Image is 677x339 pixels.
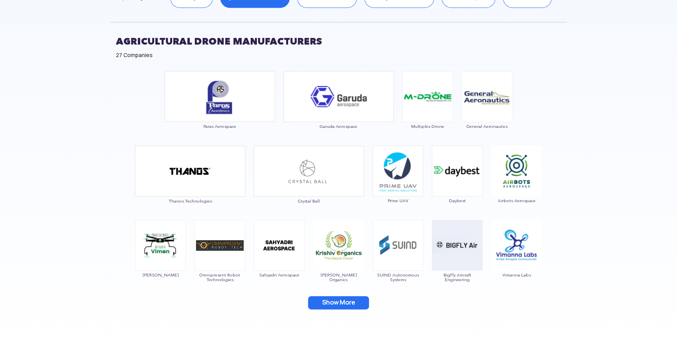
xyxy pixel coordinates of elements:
[164,71,275,122] img: ic_paras_double.png
[372,167,424,203] a: Prime UAV
[313,273,364,282] span: [PERSON_NAME] Organics
[461,124,513,129] span: General Aeronautics
[491,220,542,271] img: img_vimanna.png
[253,199,364,203] span: Crystal Ball
[253,241,305,277] a: Sahyadri Aerospace
[402,71,453,122] img: ic_multiplex.png
[135,220,186,271] img: img_krishi.png
[283,92,394,129] a: Garuda Aerospace
[402,124,453,129] span: Multiplex Drone
[253,273,305,277] span: Sahyadri Aerospace
[431,241,483,282] a: BigFly Aircraft Engineering
[164,124,275,129] span: Paras Aerospace
[135,167,246,203] a: Thanos Technologies
[372,198,424,203] span: Prime UAV
[372,220,423,271] img: img_suind.png
[283,124,394,129] span: Garuda Aerospace
[491,198,542,203] span: Airbots Aerospace
[372,273,424,282] span: SUIND Autonomous Systems
[308,296,369,309] button: Show More
[194,241,246,282] a: Omnipresent Robot Technologies
[194,273,246,282] span: Omnipresent Robot Technologies
[372,241,424,282] a: SUIND Autonomous Systems
[461,71,512,122] img: ic_general.png
[491,241,542,277] a: Vimanna Labs
[491,273,542,277] span: Vimanna Labs
[402,92,453,128] a: Multiplex Drone
[431,198,483,203] span: Daybest
[432,145,483,196] img: ic_daybest.png
[135,145,246,197] img: ic_thanos_double.png
[135,273,186,277] span: [PERSON_NAME]
[135,241,186,277] a: [PERSON_NAME]
[253,145,364,197] img: ic_crystalball_double.png
[194,220,245,271] img: ic_omnipresent.png
[283,71,394,122] img: ic_garuda_eco.png
[116,51,561,59] div: 27 Companies
[135,199,246,203] span: Thanos Technologies
[432,220,483,271] img: img_bigfly.png
[491,145,542,196] img: img_airbots.png
[254,220,305,271] img: img_sahyadri.png
[253,167,364,203] a: Crystal Ball
[431,273,483,282] span: BigFly Aircraft Engineering
[431,167,483,203] a: Daybest
[164,92,275,129] a: Paras Aerospace
[461,92,513,128] a: General Aeronautics
[491,167,542,203] a: Airbots Aerospace
[313,220,364,271] img: img_krishiv.png
[313,241,364,282] a: [PERSON_NAME] Organics
[372,145,423,196] img: ic_primeuav.png
[116,32,561,51] h2: AGRICULTURAL DRONE MANUFACTURERS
